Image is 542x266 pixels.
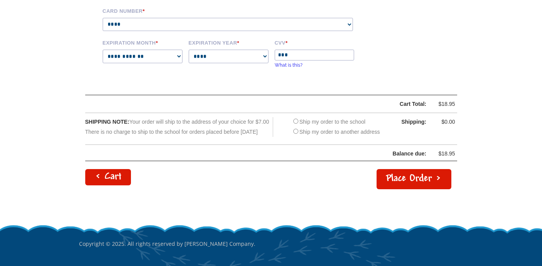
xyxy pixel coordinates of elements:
[388,117,427,127] div: Shipping:
[105,99,427,109] div: Cart Total:
[432,99,455,109] div: $18.95
[86,149,427,159] div: Balance due:
[189,39,269,46] label: Expiration Year
[432,117,455,127] div: $0.00
[103,39,183,46] label: Expiration Month
[275,39,355,46] label: CVV
[79,224,463,264] p: Copyright © 2025. All rights reserved by [PERSON_NAME] Company.
[85,169,131,185] a: < Cart
[103,7,366,14] label: Card Number
[432,149,455,159] div: $18.95
[377,169,451,189] button: Place Order >
[85,119,129,125] span: SHIPPING NOTE:
[275,62,303,68] a: What is this?
[85,117,274,136] div: Your order will ship to the address of your choice for $7.00 There is no charge to ship to the sc...
[291,117,380,136] div: Ship my order to the school Ship my order to another address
